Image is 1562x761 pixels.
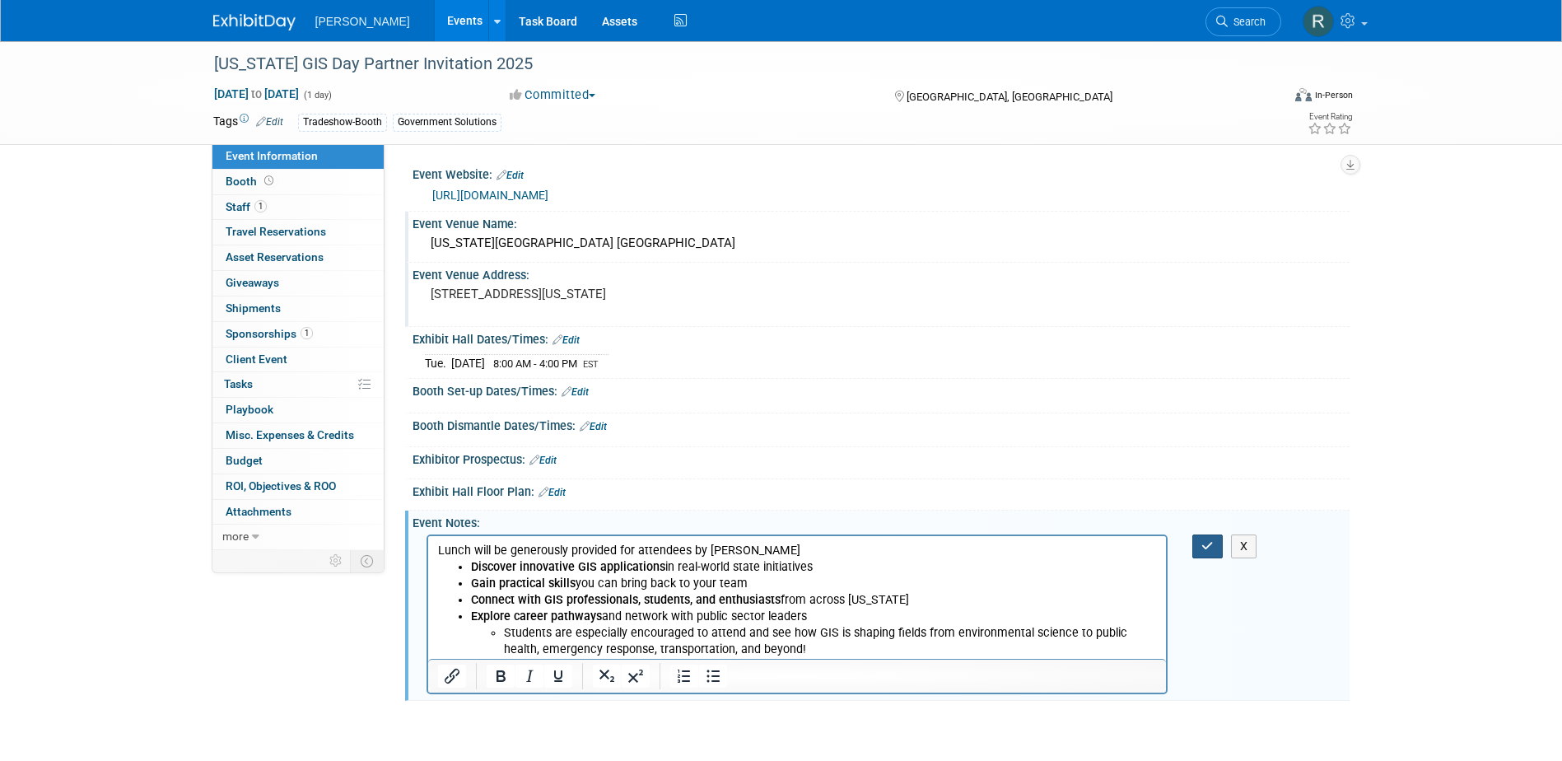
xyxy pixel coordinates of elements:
[580,421,607,432] a: Edit
[226,225,326,238] span: Travel Reservations
[562,386,589,398] a: Edit
[553,334,580,346] a: Edit
[1228,16,1266,28] span: Search
[1295,88,1312,101] img: Format-Inperson.png
[226,505,291,518] span: Attachments
[249,87,264,100] span: to
[226,276,279,289] span: Giveaways
[226,479,336,493] span: ROI, Objectives & ROO
[315,15,410,28] span: [PERSON_NAME]
[226,428,354,441] span: Misc. Expenses & Credits
[670,665,698,688] button: Numbered list
[226,175,277,188] span: Booth
[350,550,384,572] td: Toggle Event Tabs
[529,455,557,466] a: Edit
[212,500,384,525] a: Attachments
[413,162,1350,184] div: Event Website:
[224,377,253,390] span: Tasks
[451,355,485,372] td: [DATE]
[1205,7,1281,36] a: Search
[1184,86,1354,110] div: Event Format
[515,665,543,688] button: Italic
[1231,535,1257,558] button: X
[413,212,1350,232] div: Event Venue Name:
[431,287,785,301] pre: [STREET_ADDRESS][US_STATE]
[1308,113,1352,121] div: Event Rating
[212,170,384,194] a: Booth
[212,449,384,474] a: Budget
[413,327,1350,348] div: Exhibit Hall Dates/Times:
[212,322,384,347] a: Sponsorships1
[213,113,283,132] td: Tags
[699,665,727,688] button: Bullet list
[212,144,384,169] a: Event Information
[212,195,384,220] a: Staff1
[226,301,281,315] span: Shipments
[301,327,313,339] span: 1
[428,536,1167,659] iframe: Rich Text Area
[1314,89,1353,101] div: In-Person
[413,413,1350,435] div: Booth Dismantle Dates/Times:
[226,454,263,467] span: Budget
[413,511,1350,531] div: Event Notes:
[413,479,1350,501] div: Exhibit Hall Floor Plan:
[413,263,1350,283] div: Event Venue Address:
[212,220,384,245] a: Travel Reservations
[438,665,466,688] button: Insert/edit link
[212,348,384,372] a: Client Event
[212,525,384,549] a: more
[432,189,548,202] a: [URL][DOMAIN_NAME]
[226,250,324,264] span: Asset Reservations
[212,474,384,499] a: ROI, Objectives & ROO
[1303,6,1334,37] img: Rebecca Deis
[256,116,283,128] a: Edit
[544,665,572,688] button: Underline
[539,487,566,498] a: Edit
[593,665,621,688] button: Subscript
[212,423,384,448] a: Misc. Expenses & Credits
[212,245,384,270] a: Asset Reservations
[622,665,650,688] button: Superscript
[212,271,384,296] a: Giveaways
[302,90,332,100] span: (1 day)
[583,359,599,370] span: EST
[212,296,384,321] a: Shipments
[254,200,267,212] span: 1
[425,231,1337,256] div: [US_STATE][GEOGRAPHIC_DATA] [GEOGRAPHIC_DATA]
[493,357,577,370] span: 8:00 AM - 4:00 PM
[261,175,277,187] span: Booth not reserved yet
[393,114,501,131] div: Government Solutions
[907,91,1112,103] span: [GEOGRAPHIC_DATA], [GEOGRAPHIC_DATA]
[226,200,267,213] span: Staff
[226,327,313,340] span: Sponsorships
[226,403,273,416] span: Playbook
[212,372,384,397] a: Tasks
[226,352,287,366] span: Client Event
[298,114,387,131] div: Tradeshow-Booth
[222,530,249,543] span: more
[425,355,451,372] td: Tue.
[208,49,1257,79] div: [US_STATE] GIS Day Partner Invitation 2025
[322,550,351,572] td: Personalize Event Tab Strip
[213,86,300,101] span: [DATE] [DATE]
[413,447,1350,469] div: Exhibitor Prospectus:
[413,379,1350,400] div: Booth Set-up Dates/Times:
[213,14,296,30] img: ExhibitDay
[497,170,524,181] a: Edit
[226,149,318,162] span: Event Information
[487,665,515,688] button: Bold
[504,86,602,104] button: Committed
[212,398,384,423] a: Playbook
